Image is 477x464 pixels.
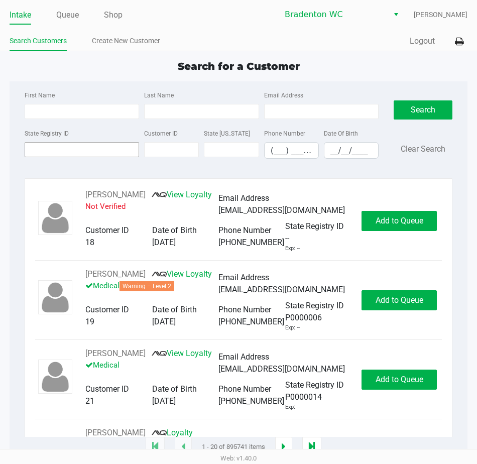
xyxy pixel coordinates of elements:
span: 21 [85,396,94,406]
span: [EMAIL_ADDRESS][DOMAIN_NAME] [218,285,345,294]
button: See customer info [85,189,146,201]
a: Search Customers [10,35,67,47]
button: Logout [410,35,435,47]
kendo-maskedtextbox: Format: MM/DD/YYYY [324,142,379,159]
span: Email Address [218,352,269,362]
label: Email Address [264,91,303,100]
app-submit-button: Previous [175,437,192,457]
button: Search [394,100,452,120]
span: 18 [85,238,94,247]
span: Bradenton WC [285,9,383,21]
span: Phone Number [218,225,271,235]
p: Medical [85,360,218,371]
p: Not Verified [85,201,218,212]
a: View Loyalty [152,190,212,199]
button: See customer info [85,427,146,439]
span: State Registry ID [285,380,344,390]
span: Add to Queue [376,216,423,225]
span: 19 [85,317,94,326]
app-submit-button: Next [275,437,292,457]
span: [PHONE_NUMBER] [218,396,284,406]
span: Email Address [218,193,269,203]
span: [PERSON_NAME] [414,10,467,20]
a: Queue [56,8,79,22]
span: State Registry ID [285,301,344,310]
span: 1 - 20 of 895741 items [202,442,265,452]
span: Search for a Customer [178,60,300,72]
app-submit-button: Move to last page [302,437,321,457]
button: See customer info [85,268,146,280]
button: Select [389,6,403,24]
div: Exp: -- [285,245,300,253]
div: Exp: -- [285,403,300,412]
label: Phone Number [264,129,305,138]
span: Email Address [218,273,269,282]
button: Add to Queue [362,290,437,310]
span: Customer ID [85,225,129,235]
span: [PHONE_NUMBER] [218,238,284,247]
span: Phone Number [218,305,271,314]
button: Add to Queue [362,370,437,390]
span: [EMAIL_ADDRESS][DOMAIN_NAME] [218,205,345,215]
span: Phone Number [218,384,271,394]
label: Customer ID [144,129,178,138]
span: Date of Birth [152,384,197,394]
span: [EMAIL_ADDRESS][DOMAIN_NAME] [218,364,345,374]
span: Customer ID [85,305,129,314]
a: View Loyalty [152,269,212,279]
span: State Registry ID [285,221,344,231]
div: Exp: -- [285,324,300,332]
a: Intake [10,8,31,22]
input: Format: (999) 999-9999 [265,143,318,158]
a: View Loyalty [152,349,212,358]
p: Medical [85,280,218,292]
a: Create New Customer [92,35,160,47]
label: Date Of Birth [324,129,358,138]
span: Date of Birth [152,305,197,314]
label: Last Name [144,91,174,100]
span: [DATE] [152,238,176,247]
span: [DATE] [152,317,176,326]
span: Add to Queue [376,295,423,305]
span: P0000006 [285,312,322,324]
span: Date of Birth [152,225,197,235]
a: Shop [104,8,123,22]
label: State [US_STATE] [204,129,250,138]
span: -- [285,233,289,245]
app-submit-button: Move to first page [146,437,165,457]
span: P0000014 [285,391,322,403]
input: Format: MM/DD/YYYY [324,143,378,158]
span: Customer ID [85,384,129,394]
label: First Name [25,91,55,100]
kendo-maskedtextbox: Format: (999) 999-9999 [264,142,319,159]
label: State Registry ID [25,129,69,138]
span: [DATE] [152,396,176,406]
button: See customer info [85,347,146,360]
span: Warning – Level 2 [120,281,174,291]
span: [PHONE_NUMBER] [218,317,284,326]
button: Add to Queue [362,211,437,231]
span: Web: v1.40.0 [220,454,257,462]
button: Clear Search [401,143,445,155]
span: Add to Queue [376,375,423,384]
